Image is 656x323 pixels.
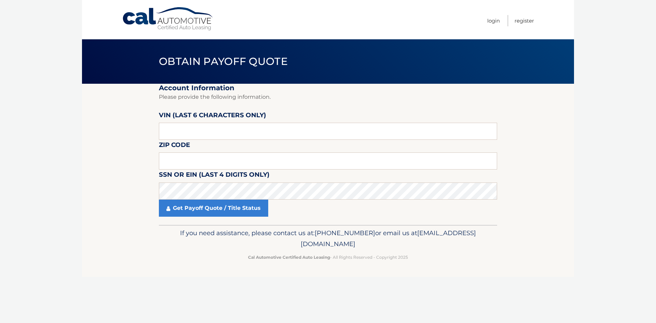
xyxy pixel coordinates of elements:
label: SSN or EIN (last 4 digits only) [159,170,270,182]
p: If you need assistance, please contact us at: or email us at [163,228,493,250]
h2: Account Information [159,84,497,92]
a: Register [515,15,534,26]
label: VIN (last 6 characters only) [159,110,266,123]
span: [PHONE_NUMBER] [315,229,375,237]
a: Login [487,15,500,26]
strong: Cal Automotive Certified Auto Leasing [248,255,330,260]
span: Obtain Payoff Quote [159,55,288,68]
a: Get Payoff Quote / Title Status [159,200,268,217]
p: - All Rights Reserved - Copyright 2025 [163,254,493,261]
label: Zip Code [159,140,190,152]
p: Please provide the following information. [159,92,497,102]
a: Cal Automotive [122,7,214,31]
